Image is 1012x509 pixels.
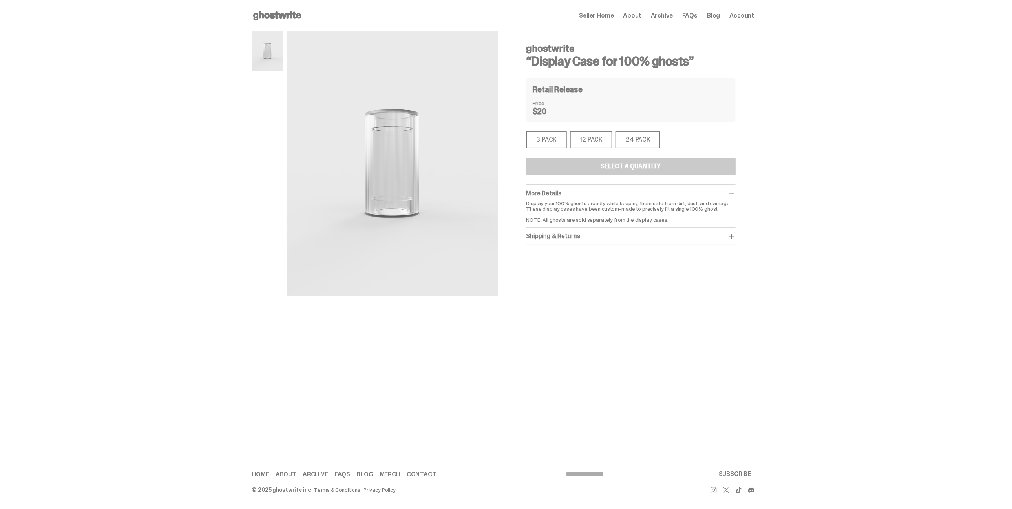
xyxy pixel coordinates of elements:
a: Privacy Policy [364,487,396,493]
h4: Retail Release [533,86,583,93]
div: Select a Quantity [601,163,661,170]
div: Shipping & Returns [526,232,736,240]
h3: “Display Case for 100% ghosts” [526,55,736,68]
img: display%20case%201.png [287,31,498,296]
a: Home [252,471,269,478]
dd: $20 [533,108,572,115]
a: FAQs [682,13,698,19]
div: © 2025 ghostwrite inc [252,487,311,493]
button: Select a Quantity [526,158,736,175]
a: Terms & Conditions [314,487,360,493]
dt: Price [533,100,572,106]
a: About [623,13,641,19]
h4: ghostwrite [526,44,736,53]
a: Archive [303,471,328,478]
button: SUBSCRIBE [716,466,754,482]
a: About [276,471,296,478]
a: Blog [356,471,373,478]
a: Account [730,13,754,19]
a: Seller Home [579,13,614,19]
span: More Details [526,189,562,197]
img: display%20case%201.png [252,31,283,71]
div: 24 PACK [616,131,660,148]
p: Display your 100% ghosts proudly while keeping them safe from dirt, dust, and damage. These displ... [526,201,736,223]
a: Merch [380,471,400,478]
div: 12 PACK [570,131,613,148]
a: FAQs [334,471,350,478]
a: Contact [407,471,437,478]
a: Archive [651,13,673,19]
a: Blog [707,13,720,19]
div: 3 PACK [526,131,567,148]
